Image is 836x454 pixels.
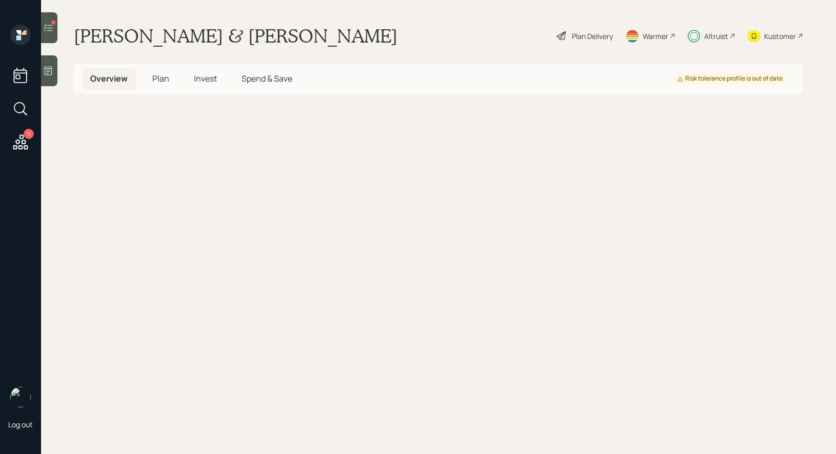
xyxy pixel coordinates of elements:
[572,31,613,42] div: Plan Delivery
[152,73,169,84] span: Plan
[10,387,31,407] img: treva-nostdahl-headshot.png
[90,73,128,84] span: Overview
[24,129,34,139] div: 11
[643,31,668,42] div: Warmer
[74,25,397,47] h1: [PERSON_NAME] & [PERSON_NAME]
[242,73,292,84] span: Spend & Save
[704,31,728,42] div: Altruist
[8,420,33,429] div: Log out
[764,31,796,42] div: Kustomer
[677,74,783,83] div: Risk tolerance profile is out of date
[194,73,217,84] span: Invest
